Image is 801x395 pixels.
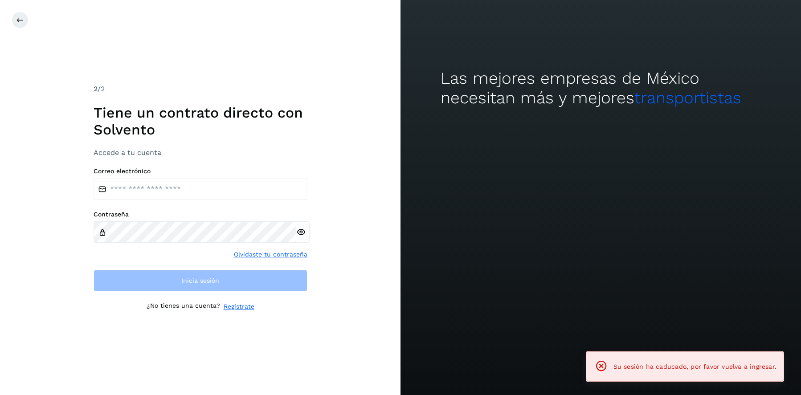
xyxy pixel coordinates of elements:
[94,167,307,175] label: Correo electrónico
[613,363,776,370] span: Su sesión ha caducado, por favor vuelva a ingresar.
[94,211,307,218] label: Contraseña
[224,302,254,311] a: Regístrate
[234,250,307,259] a: Olvidaste tu contraseña
[94,84,307,94] div: /2
[94,104,307,138] h1: Tiene un contrato directo con Solvento
[181,277,219,284] span: Inicia sesión
[94,85,98,93] span: 2
[634,88,741,107] span: transportistas
[441,69,761,108] h2: Las mejores empresas de México necesitan más y mejores
[147,302,220,311] p: ¿No tienes una cuenta?
[94,270,307,291] button: Inicia sesión
[94,148,307,157] h3: Accede a tu cuenta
